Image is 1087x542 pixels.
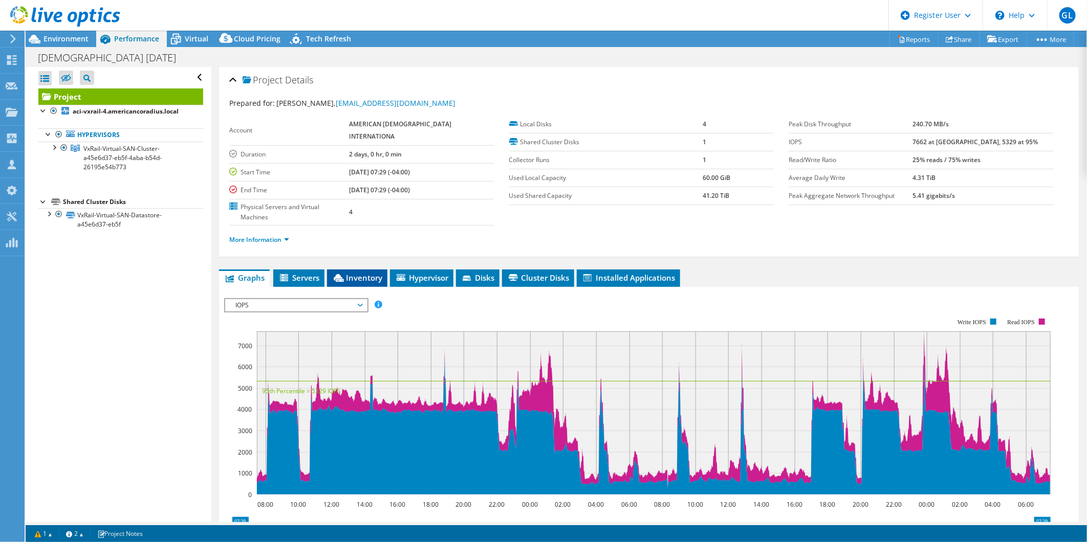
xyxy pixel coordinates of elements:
[323,500,339,509] text: 12:00
[336,98,455,108] a: [EMAIL_ADDRESS][DOMAIN_NAME]
[507,273,569,283] span: Cluster Disks
[234,34,280,43] span: Cloud Pricing
[889,31,939,47] a: Reports
[522,500,538,509] text: 00:00
[853,500,868,509] text: 20:00
[59,527,91,540] a: 2
[238,342,252,350] text: 7000
[687,500,703,509] text: 10:00
[229,125,349,135] label: Account
[789,191,913,201] label: Peak Aggregate Network Throughput
[229,235,289,244] a: More Information
[306,34,351,43] span: Tech Refresh
[913,155,981,164] b: 25% reads / 75% writes
[1018,500,1034,509] text: 06:00
[455,500,471,509] text: 20:00
[703,138,706,146] b: 1
[753,500,769,509] text: 14:00
[555,500,571,509] text: 02:00
[509,191,703,201] label: Used Shared Capacity
[703,173,730,182] b: 60.00 GiB
[509,119,703,129] label: Local Disks
[38,208,203,231] a: VxRail-Virtual-SAN-Datastore-a45e6d37-eb5f
[985,500,1001,509] text: 04:00
[654,500,670,509] text: 08:00
[789,119,913,129] label: Peak Disk Throughput
[285,74,313,86] span: Details
[919,500,934,509] text: 00:00
[63,196,203,208] div: Shared Cluster Disks
[349,208,353,216] b: 4
[229,185,349,195] label: End Time
[38,88,203,105] a: Project
[958,319,986,326] text: Write IOPS
[509,155,703,165] label: Collector Runs
[588,500,604,509] text: 04:00
[224,273,265,283] span: Graphs
[238,384,252,393] text: 5000
[913,138,1038,146] b: 7662 at [GEOGRAPHIC_DATA], 5329 at 95%
[703,191,729,200] b: 41.20 TiB
[38,128,203,142] a: Hypervisors
[1007,319,1035,326] text: Read IOPS
[509,173,703,183] label: Used Local Capacity
[787,500,802,509] text: 16:00
[73,107,179,116] b: aci-vxrail-4.americancoradius.local
[332,273,382,283] span: Inventory
[980,31,1027,47] a: Export
[489,500,505,509] text: 22:00
[257,500,273,509] text: 08:00
[243,75,282,85] span: Project
[237,405,252,414] text: 4000
[44,34,89,43] span: Environment
[349,186,410,194] b: [DATE] 07:29 (-04:00)
[238,448,252,457] text: 2000
[262,387,341,395] text: 95th Percentile = 5329 IOPS
[278,273,319,283] span: Servers
[114,34,159,43] span: Performance
[938,31,980,47] a: Share
[913,120,949,128] b: 240.70 MB/s
[789,173,913,183] label: Average Daily Write
[789,155,913,165] label: Read/Write Ratio
[703,120,706,128] b: 4
[349,168,410,176] b: [DATE] 07:29 (-04:00)
[83,144,162,171] span: VxRail-Virtual-SAN-Cluster-a45e6d37-eb5f-4aba-b54d-26195e54b773
[720,500,736,509] text: 12:00
[290,500,306,509] text: 10:00
[276,98,455,108] span: [PERSON_NAME],
[229,149,349,160] label: Duration
[886,500,902,509] text: 22:00
[33,52,192,63] h1: [DEMOGRAPHIC_DATA] [DATE]
[389,500,405,509] text: 16:00
[229,202,349,222] label: Physical Servers and Virtual Machines
[913,191,955,200] b: 5.41 gigabits/s
[395,273,448,283] span: Hypervisor
[461,273,494,283] span: Disks
[621,500,637,509] text: 06:00
[28,527,59,540] a: 1
[38,142,203,173] a: VxRail-Virtual-SAN-Cluster-a45e6d37-eb5f-4aba-b54d-26195e54b773
[357,500,373,509] text: 14:00
[238,363,252,371] text: 6000
[238,469,252,478] text: 1000
[229,167,349,177] label: Start Time
[1059,7,1076,24] span: GL
[819,500,835,509] text: 18:00
[238,426,252,435] text: 3000
[582,273,675,283] span: Installed Applications
[230,299,362,311] span: IOPS
[509,137,703,147] label: Shared Cluster Disks
[423,500,439,509] text: 18:00
[349,150,402,159] b: 2 days, 0 hr, 0 min
[90,527,150,540] a: Project Notes
[229,98,275,108] label: Prepared for:
[703,155,706,164] b: 1
[38,105,203,118] a: aci-vxrail-4.americancoradius.local
[248,490,252,499] text: 0
[913,173,936,182] b: 4.31 TiB
[952,500,968,509] text: 02:00
[995,11,1005,20] svg: \n
[185,34,208,43] span: Virtual
[349,120,451,141] b: AMERICAN [DEMOGRAPHIC_DATA] INTERNATIONA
